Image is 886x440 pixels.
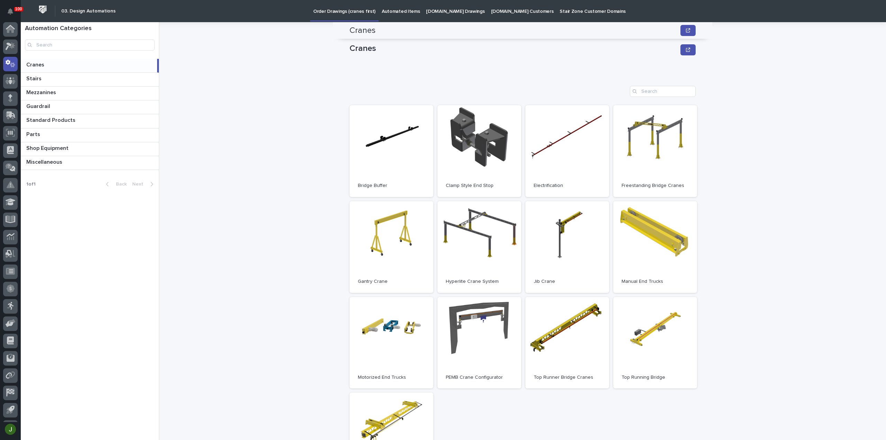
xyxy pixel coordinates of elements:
[21,142,159,156] a: Shop EquipmentShop Equipment
[437,201,521,293] a: Hyperlite Crane System
[21,59,159,73] a: CranesCranes
[437,297,521,389] a: PEMB Crane Configurator
[26,88,57,96] p: Mezzanines
[61,8,116,14] h2: 03. Design Automations
[437,105,521,197] a: Clamp Style End Stop
[21,73,159,87] a: StairsStairs
[26,102,52,110] p: Guardrail
[622,375,689,380] p: Top Running Bridge
[350,297,433,389] a: Motorized End Trucks
[36,3,49,16] img: Workspace Logo
[446,183,513,189] p: Clamp Style End Stop
[622,183,689,189] p: Freestanding Bridge Cranes
[132,182,147,187] span: Next
[613,297,697,389] a: Top Running Bridge
[26,130,42,138] p: Parts
[358,375,425,380] p: Motorized End Trucks
[358,183,425,189] p: Bridge Buffer
[534,375,601,380] p: Top Runner Bridge Cranes
[630,86,696,97] input: Search
[21,100,159,114] a: GuardrailGuardrail
[534,279,601,285] p: Jib Crane
[358,279,425,285] p: Gantry Crane
[21,176,41,193] p: 1 of 1
[350,44,678,54] p: Cranes
[129,181,159,187] button: Next
[613,201,697,293] a: Manual End Trucks
[25,25,155,33] h1: Automation Categories
[21,128,159,142] a: PartsParts
[21,156,159,170] a: MiscellaneousMiscellaneous
[534,183,601,189] p: Electrification
[21,114,159,128] a: Standard ProductsStandard Products
[21,87,159,100] a: MezzaninesMezzanines
[3,4,18,19] button: Notifications
[9,8,18,19] div: Notifications100
[525,297,609,389] a: Top Runner Bridge Cranes
[622,279,689,285] p: Manual End Trucks
[446,375,513,380] p: PEMB Crane Configurator
[3,422,18,437] button: users-avatar
[350,26,376,36] h2: Cranes
[26,144,70,152] p: Shop Equipment
[26,60,46,68] p: Cranes
[112,182,127,187] span: Back
[100,181,129,187] button: Back
[525,105,609,197] a: Electrification
[613,105,697,197] a: Freestanding Bridge Cranes
[26,74,43,82] p: Stairs
[446,279,513,285] p: Hyperlite Crane System
[525,201,609,293] a: Jib Crane
[15,7,22,11] p: 100
[26,158,64,165] p: Miscellaneous
[350,105,433,197] a: Bridge Buffer
[25,39,155,51] input: Search
[350,201,433,293] a: Gantry Crane
[26,116,77,124] p: Standard Products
